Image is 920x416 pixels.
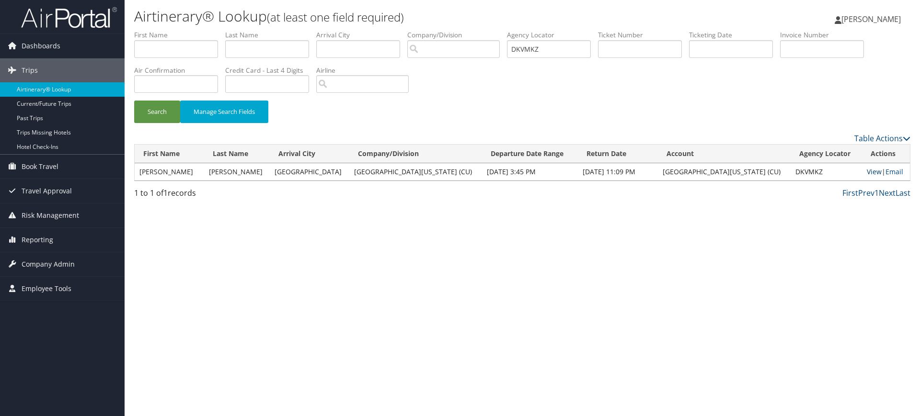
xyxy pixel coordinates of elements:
[135,163,204,180] td: [PERSON_NAME]
[598,30,689,40] label: Ticket Number
[22,179,72,203] span: Travel Approval
[270,145,349,163] th: Arrival City: activate to sort column ascending
[135,145,204,163] th: First Name: activate to sort column ascending
[842,188,858,198] a: First
[862,163,910,180] td: |
[267,9,404,25] small: (at least one field required)
[658,163,791,180] td: [GEOGRAPHIC_DATA][US_STATE] (CU)
[22,34,60,58] span: Dashboards
[578,163,658,180] td: [DATE] 11:09 PM
[862,145,910,163] th: Actions
[316,66,416,75] label: Airline
[134,6,652,26] h1: Airtinerary® Lookup
[225,30,316,40] label: Last Name
[22,252,75,276] span: Company Admin
[507,30,598,40] label: Agency Locator
[134,101,180,123] button: Search
[316,30,407,40] label: Arrival City
[22,277,71,301] span: Employee Tools
[21,6,117,29] img: airportal-logo.png
[780,30,871,40] label: Invoice Number
[22,58,38,82] span: Trips
[270,163,349,180] td: [GEOGRAPHIC_DATA]
[204,163,270,180] td: [PERSON_NAME]
[204,145,270,163] th: Last Name: activate to sort column ascending
[134,66,225,75] label: Air Confirmation
[349,163,482,180] td: [GEOGRAPHIC_DATA][US_STATE] (CU)
[407,30,507,40] label: Company/Division
[482,163,578,180] td: [DATE] 3:45 PM
[225,66,316,75] label: Credit Card - Last 4 Digits
[858,188,874,198] a: Prev
[578,145,658,163] th: Return Date: activate to sort column ascending
[841,14,901,24] span: [PERSON_NAME]
[896,188,910,198] a: Last
[482,145,578,163] th: Departure Date Range: activate to sort column ascending
[180,101,268,123] button: Manage Search Fields
[349,145,482,163] th: Company/Division
[134,187,318,203] div: 1 to 1 of records
[874,188,879,198] a: 1
[854,133,910,144] a: Table Actions
[791,163,862,180] td: DKVMKZ
[867,167,882,176] a: View
[791,145,862,163] th: Agency Locator: activate to sort column ascending
[22,155,58,179] span: Book Travel
[134,30,225,40] label: First Name
[658,145,791,163] th: Account: activate to sort column ascending
[22,203,79,227] span: Risk Management
[885,167,903,176] a: Email
[835,5,910,34] a: [PERSON_NAME]
[22,228,53,252] span: Reporting
[879,188,896,198] a: Next
[689,30,780,40] label: Ticketing Date
[163,188,168,198] span: 1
